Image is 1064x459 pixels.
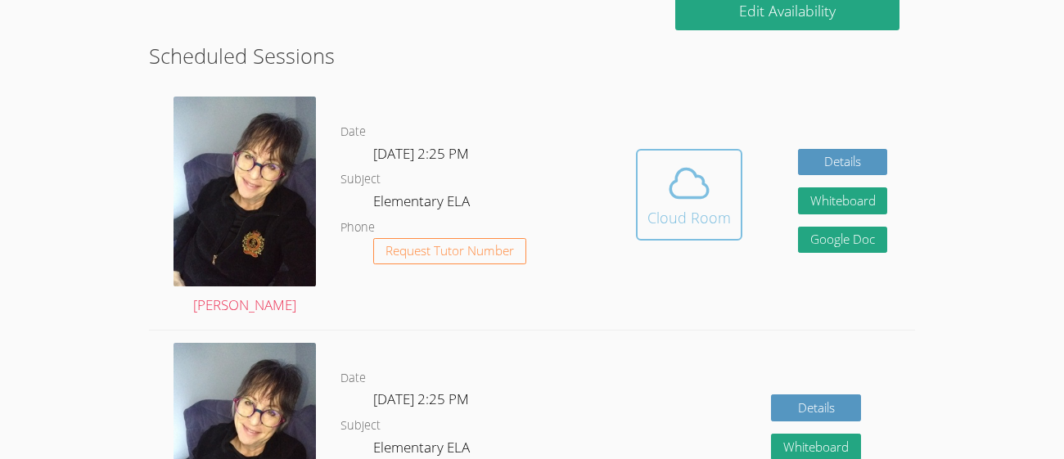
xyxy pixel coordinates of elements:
button: Whiteboard [798,187,888,214]
dt: Subject [340,169,381,190]
h2: Scheduled Sessions [149,40,915,71]
dt: Date [340,368,366,389]
a: Details [798,149,888,176]
dd: Elementary ELA [373,190,473,218]
img: avatar.png [174,97,316,286]
span: [DATE] 2:25 PM [373,389,469,408]
div: Cloud Room [647,206,731,229]
a: [PERSON_NAME] [174,97,316,317]
dt: Phone [340,218,375,238]
span: [DATE] 2:25 PM [373,144,469,163]
span: Request Tutor Number [385,245,514,257]
a: Google Doc [798,227,888,254]
button: Cloud Room [636,149,742,241]
dt: Date [340,122,366,142]
button: Request Tutor Number [373,238,526,265]
a: Details [771,394,861,421]
dt: Subject [340,416,381,436]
